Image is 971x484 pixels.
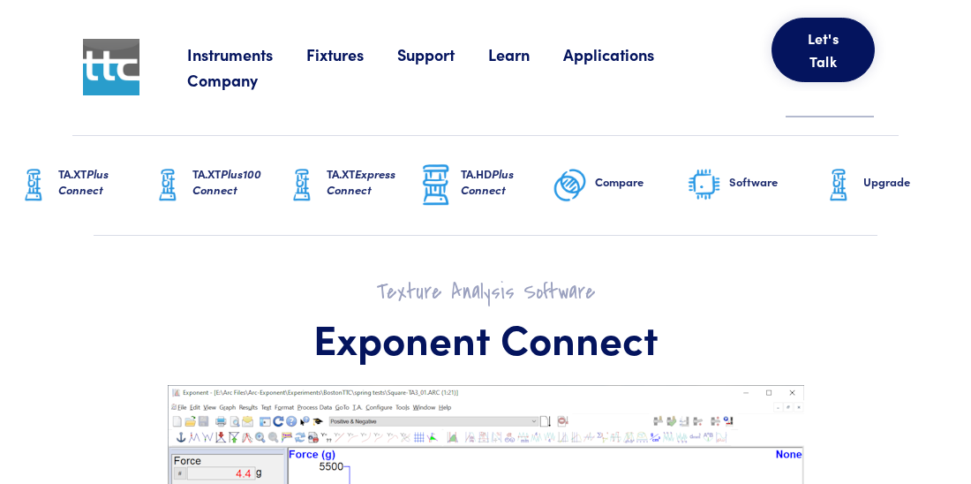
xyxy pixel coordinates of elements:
a: TA.XTPlus100 Connect [150,136,284,235]
span: Express Connect [327,165,395,198]
img: ta-xt-graphic.png [150,163,185,208]
h6: TA.XT [192,166,284,198]
a: Fixtures [306,43,397,65]
span: Plus Connect [58,165,109,198]
h6: TA.XT [58,166,150,198]
h6: TA.HD [461,166,553,198]
a: Upgrade [821,136,955,235]
img: compare-graphic.png [553,163,588,208]
h6: Software [729,174,821,190]
img: ttc_logo_1x1_v1.0.png [83,39,139,95]
span: Plus Connect [461,165,514,198]
a: TA.XTPlus Connect [16,136,150,235]
a: TA.HDPlus Connect [418,136,553,235]
img: ta-xt-graphic.png [16,163,51,208]
img: software-graphic.png [687,167,722,204]
h2: Texture Analysis Software [115,278,856,306]
a: Applications [563,43,688,65]
a: Software [687,136,821,235]
a: Support [397,43,488,65]
img: ta-xt-graphic.png [821,163,856,208]
span: Plus100 Connect [192,165,261,198]
img: ta-hd-graphic.png [418,163,454,208]
a: TA.XTExpress Connect [284,136,418,235]
h6: Upgrade [863,174,955,190]
img: ta-xt-graphic.png [284,163,320,208]
a: Company [187,69,291,91]
h6: Compare [595,174,687,190]
button: Let's Talk [772,18,876,82]
a: Instruments [187,43,306,65]
h1: Exponent Connect [115,313,856,364]
h6: TA.XT [327,166,418,198]
a: Compare [553,136,687,235]
a: Learn [488,43,563,65]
